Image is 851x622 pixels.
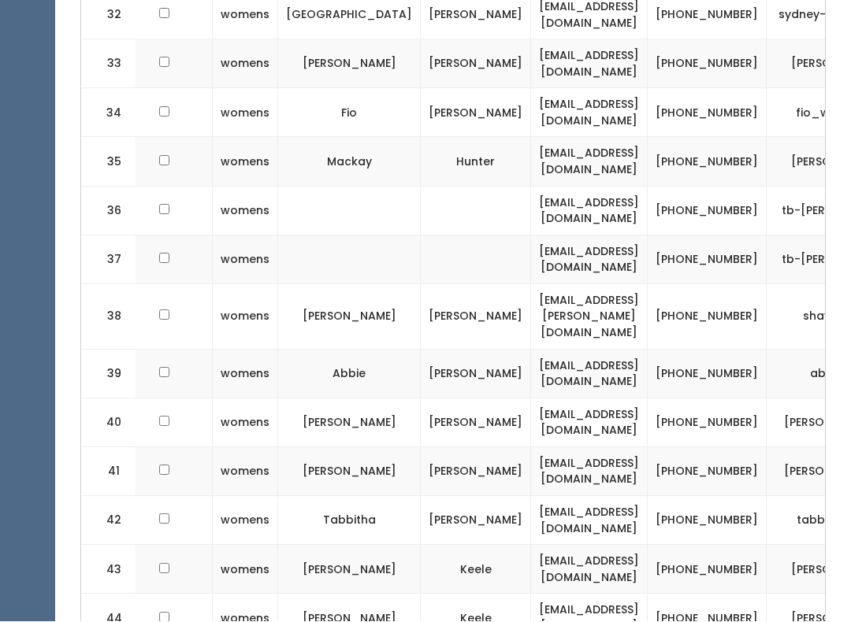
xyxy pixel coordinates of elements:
td: womens [213,284,278,350]
td: Abbie [278,350,421,398]
td: [EMAIL_ADDRESS][PERSON_NAME][DOMAIN_NAME] [531,284,648,350]
td: [EMAIL_ADDRESS][DOMAIN_NAME] [531,398,648,447]
td: [PERSON_NAME] [278,398,421,447]
td: [EMAIL_ADDRESS][DOMAIN_NAME] [531,497,648,546]
td: [PHONE_NUMBER] [648,284,767,350]
td: womens [213,40,278,89]
td: [PHONE_NUMBER] [648,138,767,187]
td: 35 [81,138,136,187]
td: [PERSON_NAME] [421,447,531,496]
td: womens [213,497,278,546]
td: [EMAIL_ADDRESS][DOMAIN_NAME] [531,546,648,594]
td: [EMAIL_ADDRESS][DOMAIN_NAME] [531,350,648,398]
td: [PHONE_NUMBER] [648,187,767,235]
td: womens [213,350,278,398]
td: [PHONE_NUMBER] [648,235,767,284]
td: 37 [81,235,136,284]
td: womens [213,398,278,447]
td: [EMAIL_ADDRESS][DOMAIN_NAME] [531,187,648,235]
td: 34 [81,89,136,138]
td: [PERSON_NAME] [278,284,421,350]
td: [PERSON_NAME] [421,398,531,447]
td: 33 [81,40,136,89]
td: [PERSON_NAME] [278,40,421,89]
td: womens [213,546,278,594]
td: Fio [278,89,421,138]
td: womens [213,138,278,187]
td: [EMAIL_ADDRESS][DOMAIN_NAME] [531,89,648,138]
td: 39 [81,350,136,398]
td: [EMAIL_ADDRESS][DOMAIN_NAME] [531,235,648,284]
td: 40 [81,398,136,447]
td: Mackay [278,138,421,187]
td: womens [213,447,278,496]
td: [PERSON_NAME] [278,447,421,496]
td: Keele [421,546,531,594]
td: [PHONE_NUMBER] [648,546,767,594]
td: [EMAIL_ADDRESS][DOMAIN_NAME] [531,447,648,496]
td: 36 [81,187,136,235]
td: [PHONE_NUMBER] [648,350,767,398]
td: [PHONE_NUMBER] [648,447,767,496]
td: [PHONE_NUMBER] [648,497,767,546]
td: [PHONE_NUMBER] [648,89,767,138]
td: Hunter [421,138,531,187]
td: [PERSON_NAME] [421,89,531,138]
td: [PHONE_NUMBER] [648,40,767,89]
td: [PERSON_NAME] [278,546,421,594]
td: 41 [81,447,136,496]
td: [EMAIL_ADDRESS][DOMAIN_NAME] [531,40,648,89]
td: womens [213,89,278,138]
td: womens [213,187,278,235]
td: [PERSON_NAME] [421,284,531,350]
td: Tabbitha [278,497,421,546]
td: 38 [81,284,136,350]
td: womens [213,235,278,284]
td: [PERSON_NAME] [421,40,531,89]
td: 43 [81,546,136,594]
td: [PERSON_NAME] [421,497,531,546]
td: [PHONE_NUMBER] [648,398,767,447]
td: 42 [81,497,136,546]
td: [EMAIL_ADDRESS][DOMAIN_NAME] [531,138,648,187]
td: [PERSON_NAME] [421,350,531,398]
